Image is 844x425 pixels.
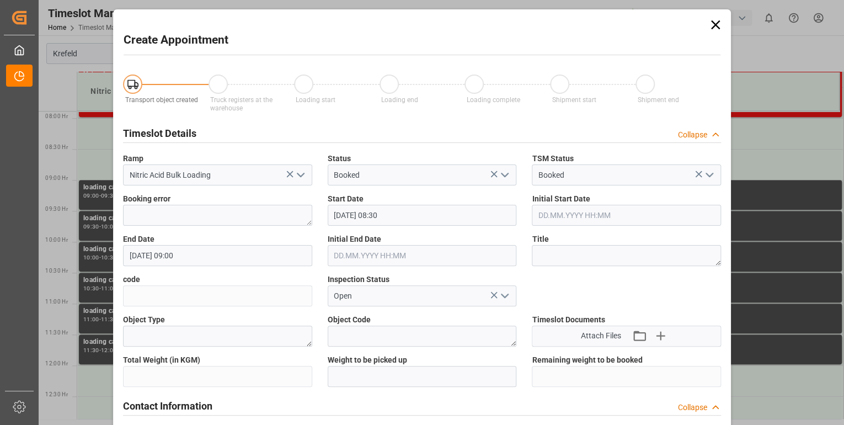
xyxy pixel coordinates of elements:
[381,96,418,104] span: Loading end
[328,193,364,205] span: Start Date
[123,274,140,285] span: code
[496,167,512,184] button: open menu
[532,205,721,226] input: DD.MM.YYYY HH:MM
[123,193,170,205] span: Booking error
[532,193,590,205] span: Initial Start Date
[296,96,335,104] span: Loading start
[581,330,621,342] span: Attach Files
[532,153,573,164] span: TSM Status
[467,96,520,104] span: Loading complete
[328,354,407,366] span: Weight to be picked up
[328,314,371,326] span: Object Code
[496,288,512,305] button: open menu
[328,233,381,245] span: Initial End Date
[328,245,517,266] input: DD.MM.YYYY HH:MM
[532,314,605,326] span: Timeslot Documents
[678,402,707,413] div: Collapse
[328,153,351,164] span: Status
[123,233,154,245] span: End Date
[123,164,312,185] input: Type to search/select
[123,354,200,366] span: Total Weight (in KGM)
[328,205,517,226] input: DD.MM.YYYY HH:MM
[123,314,165,326] span: Object Type
[700,167,717,184] button: open menu
[678,129,707,141] div: Collapse
[638,96,679,104] span: Shipment end
[532,233,548,245] span: Title
[125,96,198,104] span: Transport object created
[123,245,312,266] input: DD.MM.YYYY HH:MM
[291,167,308,184] button: open menu
[123,399,212,413] h2: Contact Information
[328,274,389,285] span: Inspection Status
[328,164,517,185] input: Type to search/select
[123,126,196,141] h2: Timeslot Details
[123,153,143,164] span: Ramp
[124,31,228,49] h2: Create Appointment
[532,354,642,366] span: Remaining weight to be booked
[552,96,596,104] span: Shipment start
[210,96,273,112] span: Truck registers at the warehouse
